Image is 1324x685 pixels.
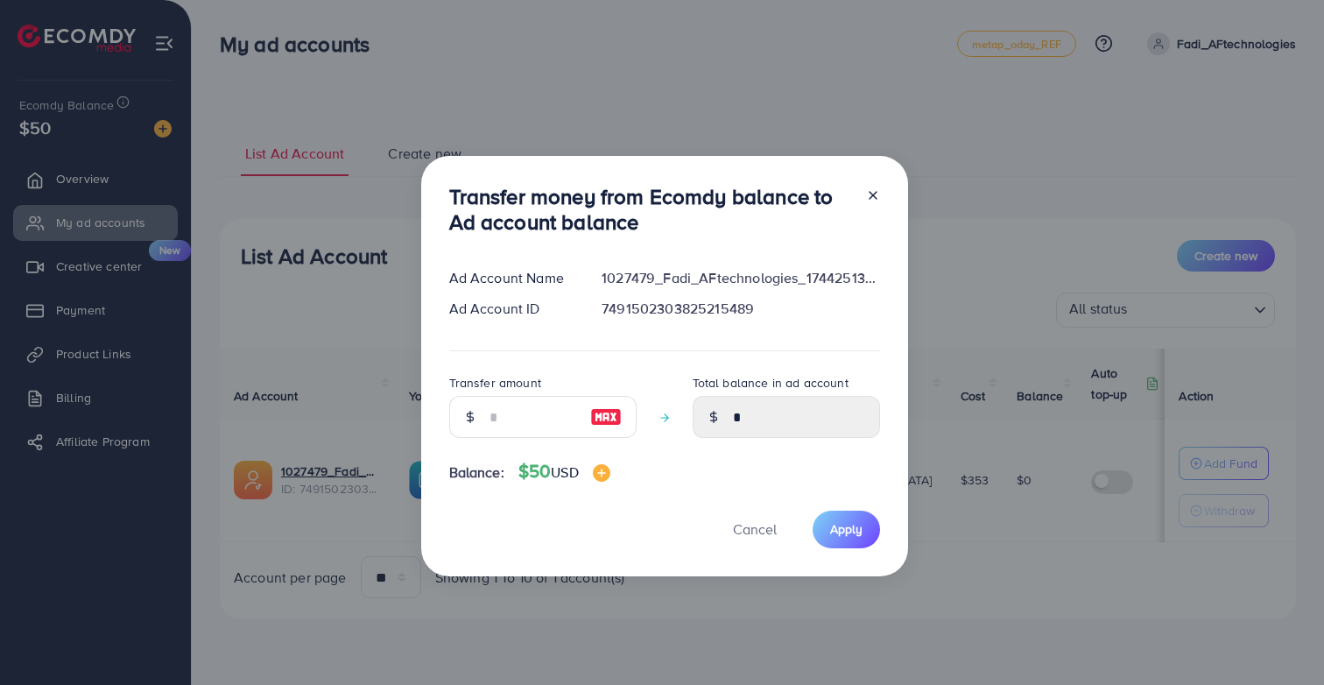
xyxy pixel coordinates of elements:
h3: Transfer money from Ecomdy balance to Ad account balance [449,184,852,235]
h4: $50 [518,461,610,483]
label: Transfer amount [449,374,541,392]
div: 1027479_Fadi_AFtechnologies_1744251320126 [588,268,893,288]
div: 7491502303825215489 [588,299,893,319]
button: Cancel [711,511,799,548]
span: Cancel [733,519,777,539]
iframe: Chat [1250,606,1311,672]
span: USD [551,463,578,482]
label: Total balance in ad account [693,374,849,392]
button: Apply [813,511,880,548]
div: Ad Account Name [435,268,588,288]
img: image [590,406,622,427]
div: Ad Account ID [435,299,588,319]
span: Apply [830,520,863,538]
img: image [593,464,610,482]
span: Balance: [449,463,504,483]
